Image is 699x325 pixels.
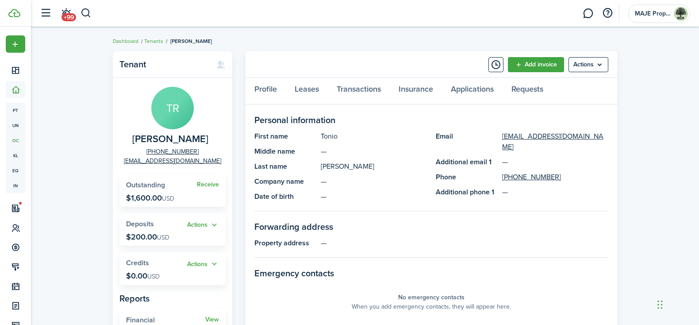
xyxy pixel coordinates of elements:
panel-main-section-title: Forwarding address [254,220,608,233]
menu-btn: Actions [568,57,608,72]
p: $0.00 [126,271,160,280]
a: eq [6,163,25,178]
a: Profile [246,78,286,104]
a: Notifications [58,2,74,25]
a: Transactions [328,78,390,104]
a: Leases [286,78,328,104]
a: Receive [197,181,219,188]
a: Dashboard [113,37,138,45]
a: View [205,316,219,323]
a: un [6,118,25,133]
p: $200.00 [126,232,169,241]
button: Open menu [568,57,608,72]
a: kl [6,148,25,163]
panel-main-placeholder-description: When you add emergency contacts, they will appear here. [352,302,511,311]
panel-main-title: Additional email 1 [436,157,498,167]
a: pt [6,103,25,118]
button: Timeline [488,57,503,72]
panel-main-description: — [321,146,427,157]
a: [PHONE_NUMBER] [502,172,561,182]
panel-main-section-title: Emergency contacts [254,267,608,280]
span: +99 [61,13,76,21]
button: Actions [187,259,219,269]
panel-main-title: Additional phone 1 [436,187,498,197]
a: [PHONE_NUMBER] [146,147,199,156]
span: MAJE Properties, LLC [635,11,670,17]
button: Open menu [187,220,219,230]
panel-main-title: Company name [254,176,316,187]
panel-main-title: Middle name [254,146,316,157]
img: MAJE Properties, LLC [674,7,688,21]
panel-main-description: Tonio [321,131,427,142]
button: Search [81,6,92,21]
button: Open sidebar [37,5,54,22]
panel-main-description: [PERSON_NAME] [321,161,427,172]
panel-main-title: Last name [254,161,316,172]
a: Applications [442,78,503,104]
span: USD [157,233,169,242]
panel-main-title: First name [254,131,316,142]
panel-main-description: — [321,176,427,187]
a: Insurance [390,78,442,104]
button: Open menu [187,259,219,269]
panel-main-placeholder-title: No emergency contacts [398,293,465,302]
a: Add invoice [508,57,564,72]
span: Deposits [126,219,154,229]
button: Actions [187,220,219,230]
p: $1,600.00 [126,193,174,202]
panel-main-title: Tenant [119,59,207,70]
avatar-text: TR [151,87,194,129]
panel-main-description: — [321,238,608,248]
panel-main-description: — [321,191,427,202]
panel-main-title: Phone [436,172,498,182]
span: USD [147,272,160,281]
panel-main-title: Property address [254,238,316,248]
span: Outstanding [126,180,165,190]
panel-main-title: Email [436,131,498,152]
panel-main-subtitle: Reports [119,292,226,305]
span: USD [162,194,174,203]
iframe: Chat Widget [547,229,699,325]
span: [PERSON_NAME] [170,37,212,45]
span: Tonio Rosario [132,134,208,145]
button: Open menu [6,35,25,53]
img: TenantCloud [8,9,20,17]
a: Tenants [144,37,163,45]
button: Open resource center [600,6,615,21]
a: oc [6,133,25,148]
panel-main-title: Date of birth [254,191,316,202]
panel-main-section-title: Personal information [254,113,608,127]
a: Messaging [580,2,596,25]
span: Credits [126,258,149,268]
a: in [6,178,25,193]
a: [EMAIL_ADDRESS][DOMAIN_NAME] [124,156,221,166]
a: [EMAIL_ADDRESS][DOMAIN_NAME] [502,131,608,152]
div: Drag [657,291,663,318]
widget-stats-title: Financial [126,316,205,324]
a: Requests [503,78,552,104]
